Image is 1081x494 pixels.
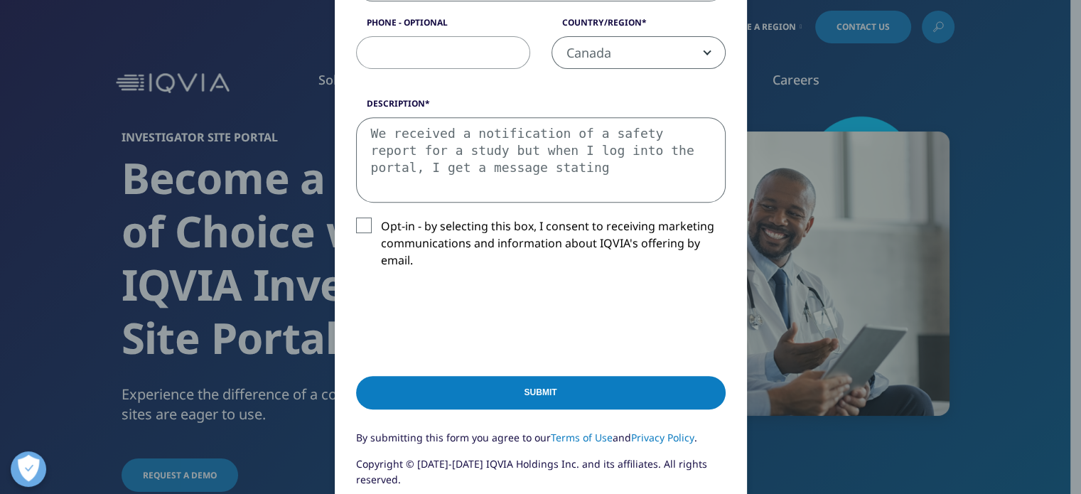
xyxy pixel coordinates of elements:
label: Country/Region [552,16,726,36]
span: Canada [552,37,725,70]
a: Terms of Use [551,431,613,444]
p: By submitting this form you agree to our and . [356,430,726,456]
span: Canada [552,36,726,69]
label: Phone - Optional [356,16,530,36]
button: Open Preferences [11,451,46,487]
a: Privacy Policy [631,431,694,444]
label: Opt-in - by selecting this box, I consent to receiving marketing communications and information a... [356,218,726,276]
label: Description [356,97,726,117]
iframe: reCAPTCHA [356,291,572,347]
input: Submit [356,376,726,409]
